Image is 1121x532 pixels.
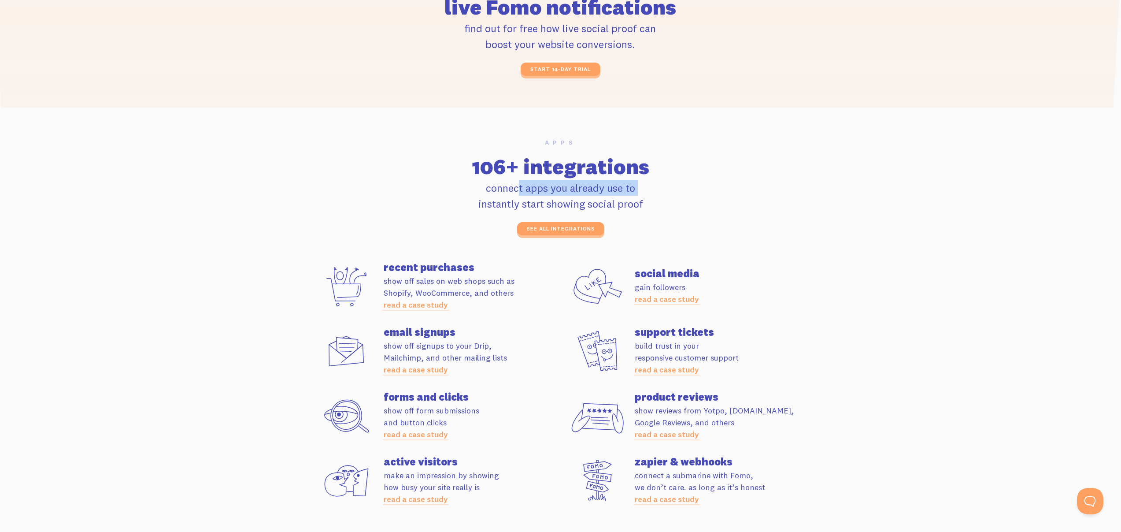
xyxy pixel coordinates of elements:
[384,494,448,504] a: read a case study
[635,429,699,439] a: read a case study
[315,139,807,145] h6: Apps
[635,340,812,376] p: build trust in your responsive customer support
[384,405,561,440] p: show off form submissions and button clicks
[378,20,743,52] p: find out for free how live social proof can boost your website conversions.
[635,268,812,279] h4: social media
[635,365,699,375] a: read a case study
[384,469,561,505] p: make an impression by showing how busy your site really is
[635,327,812,337] h4: support tickets
[384,340,561,376] p: show off signups to your Drip, Mailchimp, and other mailing lists
[635,281,812,305] p: gain followers
[635,494,699,504] a: read a case study
[384,262,561,272] h4: recent purchases
[635,405,812,440] p: show reviews from Yotpo, [DOMAIN_NAME], Google Reviews, and others
[384,300,448,310] a: read a case study
[384,391,561,402] h4: forms and clicks
[315,156,807,177] h2: 106+ integrations
[384,429,448,439] a: read a case study
[635,469,812,505] p: connect a submarine with Fomo, we don’t care. as long as it’s honest
[384,327,561,337] h4: email signups
[384,365,448,375] a: read a case study
[1077,488,1103,514] iframe: Help Scout Beacon - Open
[384,275,561,311] p: show off sales on web shops such as Shopify, WooCommerce, and others
[315,180,807,212] p: connect apps you already use to instantly start showing social proof
[635,391,812,402] h4: product reviews
[635,456,812,467] h4: zapier & webhooks
[635,294,699,304] a: read a case study
[384,456,561,467] h4: active visitors
[517,222,604,235] a: see all integrations
[521,63,600,76] a: start 14-day trial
